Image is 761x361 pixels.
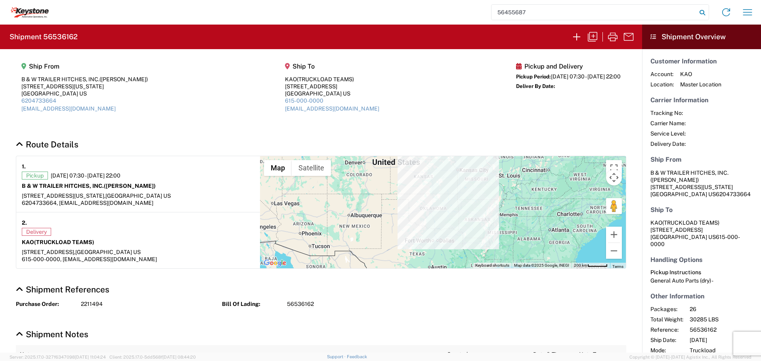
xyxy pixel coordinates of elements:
[650,347,683,354] span: Mode:
[21,90,148,97] div: [GEOGRAPHIC_DATA] US
[10,355,106,359] span: Server: 2025.17.0-327f6347098
[163,355,196,359] span: [DATE] 08:44:20
[606,160,622,176] button: Toggle fullscreen view
[104,183,156,189] span: ([PERSON_NAME])
[680,81,721,88] span: Master Location
[716,191,751,197] span: 6204733664
[16,285,109,294] a: Hide Details
[22,183,156,189] strong: B & W TRAILER HITCHES, INC.
[516,63,621,70] h5: Pickup and Delivery
[662,220,719,226] span: (TRUCKLOAD TEAMS)
[650,109,686,117] span: Tracking No:
[22,249,75,255] span: [STREET_ADDRESS],
[650,336,683,344] span: Ship Date:
[650,206,753,214] h5: Ship To
[612,264,623,269] a: Terms
[105,193,171,199] span: [GEOGRAPHIC_DATA] US
[262,258,288,268] img: Google
[109,355,196,359] span: Client: 2025.17.0-5dd568f
[514,263,569,267] span: Map data ©2025 Google, INEGI
[22,218,27,228] strong: 2.
[650,177,699,183] span: ([PERSON_NAME])
[650,81,674,88] span: Location:
[574,263,587,267] span: 200 km
[650,306,683,313] span: Packages:
[22,256,254,263] div: 615-000-0000, [EMAIL_ADDRESS][DOMAIN_NAME]
[21,63,148,70] h5: Ship From
[650,256,753,264] h5: Handling Options
[75,249,141,255] span: [GEOGRAPHIC_DATA] US
[285,97,323,104] a: 615-000-0000
[21,105,116,112] a: [EMAIL_ADDRESS][DOMAIN_NAME]
[690,306,757,313] span: 26
[650,130,686,137] span: Service Level:
[10,32,78,42] h2: Shipment 56536162
[650,326,683,333] span: Reference:
[21,76,148,83] div: B & W TRAILER HITCHES, INC.
[16,139,78,149] a: Hide Details
[690,316,757,323] span: 30285 LBS
[650,219,753,248] address: [GEOGRAPHIC_DATA] US
[629,353,751,361] span: Copyright © [DATE]-[DATE] Agistix Inc., All Rights Reserved
[22,199,254,206] div: 6204733664, [EMAIL_ADDRESS][DOMAIN_NAME]
[516,83,555,89] span: Deliver By Date:
[81,300,103,308] span: 2211494
[650,269,753,276] h6: Pickup Instructions
[75,355,106,359] span: [DATE] 11:04:24
[51,172,120,179] span: [DATE] 07:30 - [DATE] 22:00
[262,258,288,268] a: Open this area in Google Maps (opens a new window)
[285,90,379,97] div: [GEOGRAPHIC_DATA] US
[34,239,94,245] span: (TRUCKLOAD TEAMS)
[297,76,354,82] span: (TRUCKLOAD TEAMS)
[16,329,88,339] a: Hide Details
[606,198,622,214] button: Drag Pegman onto the map to open Street View
[491,5,697,20] input: Shipment, tracking or reference number
[475,263,509,268] button: Keyboard shortcuts
[606,170,622,185] button: Map camera controls
[606,243,622,259] button: Zoom out
[650,292,753,300] h5: Other Information
[650,140,686,147] span: Delivery Date:
[650,57,753,65] h5: Customer Information
[264,160,292,176] button: Show street map
[347,354,367,359] a: Feedback
[99,76,148,82] span: ([PERSON_NAME])
[650,277,753,284] div: General Auto Parts (dry) -
[680,71,721,78] span: KAO
[22,172,48,180] span: Pickup
[650,184,733,190] span: [STREET_ADDRESS][US_STATE]
[16,300,75,308] strong: Purchase Order:
[516,74,551,80] span: Pickup Period:
[650,234,740,247] span: 615-000-0000
[21,83,148,90] div: [STREET_ADDRESS][US_STATE]
[285,105,379,112] a: [EMAIL_ADDRESS][DOMAIN_NAME]
[285,76,379,83] div: KAO
[222,300,281,308] strong: Bill Of Lading:
[285,63,379,70] h5: Ship To
[650,96,753,104] h5: Carrier Information
[650,316,683,323] span: Total Weight:
[551,73,621,80] span: [DATE] 07:30 - [DATE] 22:00
[22,162,26,172] strong: 1.
[287,300,314,308] span: 56536162
[327,354,347,359] a: Support
[650,120,686,127] span: Carrier Name:
[572,263,610,268] button: Map Scale: 200 km per 47 pixels
[285,83,379,90] div: [STREET_ADDRESS]
[22,239,94,245] strong: KAO
[690,336,757,344] span: [DATE]
[292,160,331,176] button: Show satellite imagery
[642,25,761,49] header: Shipment Overview
[650,169,753,198] address: [GEOGRAPHIC_DATA] US
[690,326,757,333] span: 56536162
[650,71,674,78] span: Account:
[22,193,105,199] span: [STREET_ADDRESS][US_STATE],
[650,170,728,176] span: B & W TRAILER HITCHES, INC.
[690,347,757,354] span: Truckload
[650,220,719,233] span: KAO [STREET_ADDRESS]
[606,227,622,243] button: Zoom in
[22,228,51,236] span: Delivery
[650,156,753,163] h5: Ship From
[21,97,56,104] a: 6204733664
